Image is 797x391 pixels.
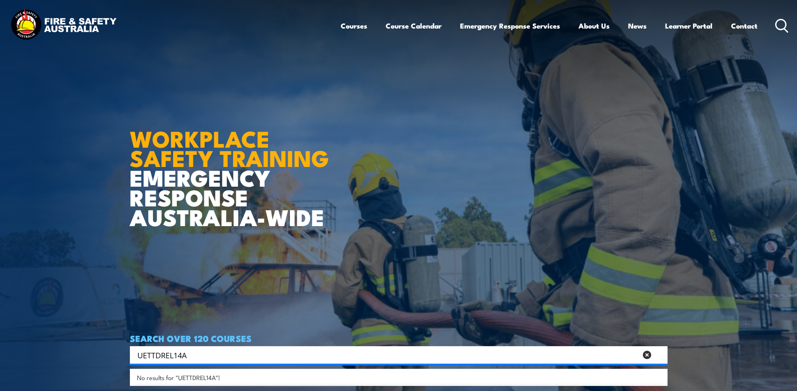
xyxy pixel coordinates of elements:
[579,15,610,37] a: About Us
[653,349,665,361] button: Search magnifier button
[130,107,335,227] h1: EMERGENCY RESPONSE AUSTRALIA-WIDE
[130,120,329,175] strong: WORKPLACE SAFETY TRAINING
[139,349,639,361] form: Search form
[665,15,713,37] a: Learner Portal
[137,349,637,361] input: Search input
[460,15,560,37] a: Emergency Response Services
[137,373,220,381] span: No results for "UETTDREL14A"!
[130,334,668,343] h4: SEARCH OVER 120 COURSES
[731,15,758,37] a: Contact
[341,15,367,37] a: Courses
[628,15,647,37] a: News
[386,15,442,37] a: Course Calendar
